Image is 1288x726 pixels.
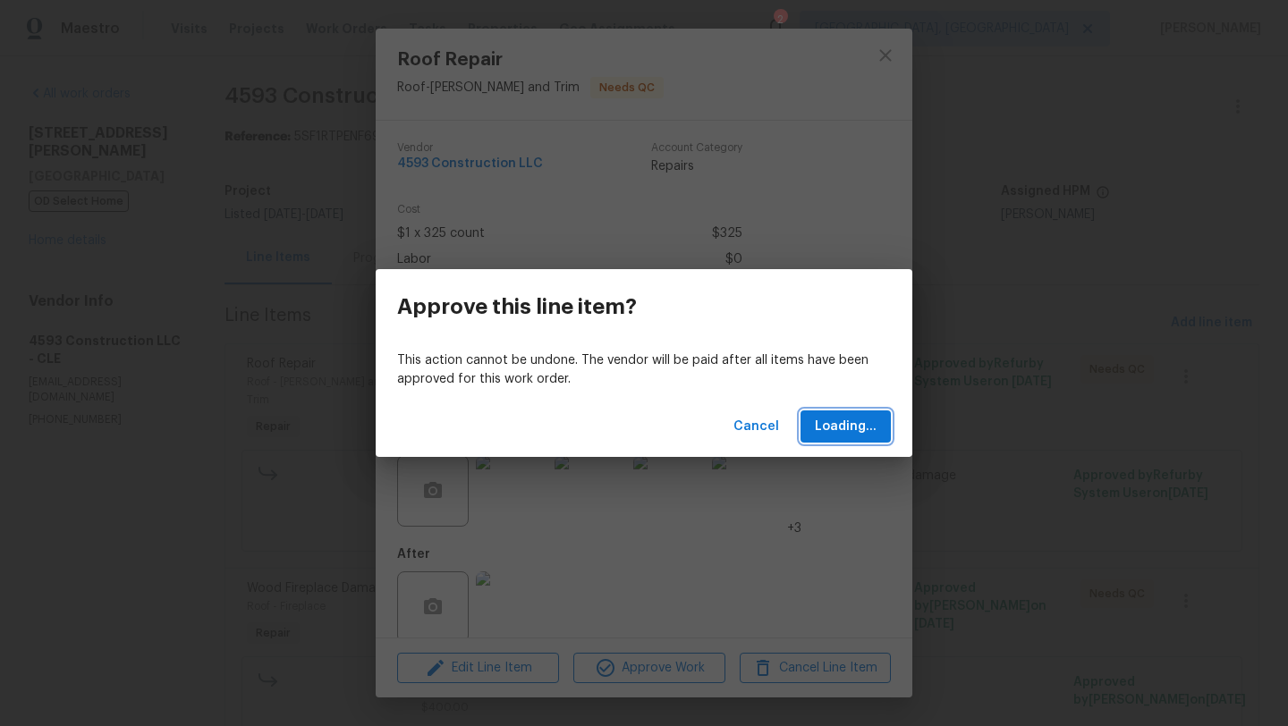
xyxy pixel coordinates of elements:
button: Cancel [726,410,786,443]
h3: Approve this line item? [397,294,637,319]
span: Cancel [733,416,779,438]
button: Loading... [801,410,891,443]
p: This action cannot be undone. The vendor will be paid after all items have been approved for this... [397,351,891,389]
span: Loading... [815,416,877,438]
